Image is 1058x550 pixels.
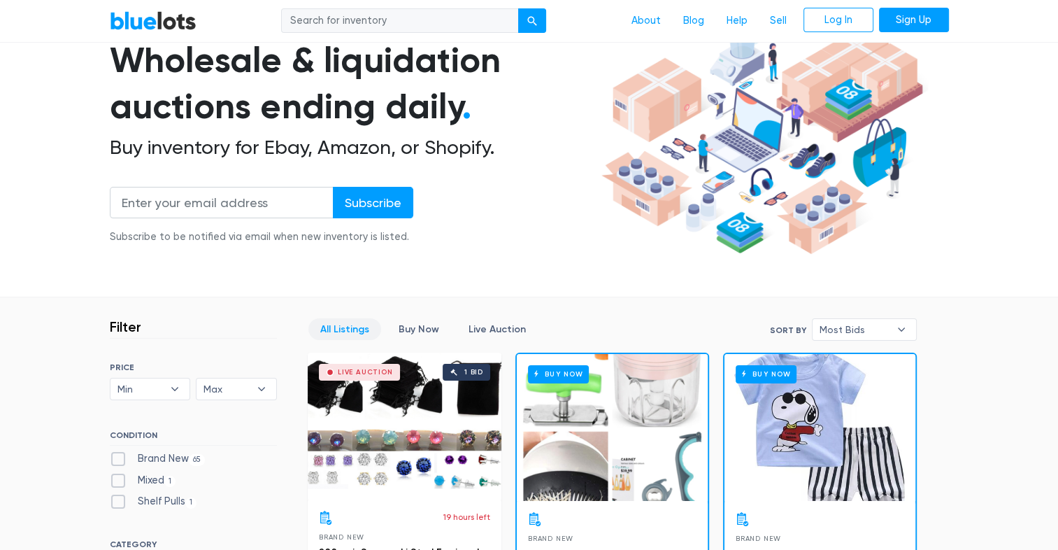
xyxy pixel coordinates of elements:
[308,318,381,340] a: All Listings
[203,379,250,400] span: Max
[164,476,176,487] span: 1
[464,369,483,376] div: 1 bid
[110,430,277,446] h6: CONDITION
[308,353,501,500] a: Live Auction 1 bid
[319,533,364,541] span: Brand New
[770,324,806,337] label: Sort By
[672,8,715,34] a: Blog
[189,454,206,465] span: 65
[517,354,708,501] a: Buy Now
[110,187,334,218] input: Enter your email address
[333,187,413,218] input: Subscribe
[110,494,197,509] label: Shelf Pulls
[715,8,759,34] a: Help
[803,8,873,33] a: Log In
[528,365,589,383] h6: Buy Now
[736,535,781,542] span: Brand New
[110,362,277,372] h6: PRICE
[110,451,206,467] label: Brand New
[759,8,798,34] a: Sell
[338,369,393,376] div: Live Auction
[736,365,796,383] h6: Buy Now
[387,318,451,340] a: Buy Now
[596,6,928,261] img: hero-ee84e7d0318cb26816c560f6b4441b76977f77a177738b4e94f68c95b2b83dbb.png
[117,379,164,400] span: Min
[724,354,915,501] a: Buy Now
[185,498,197,509] span: 1
[110,37,596,130] h1: Wholesale & liquidation auctions ending daily
[247,379,276,400] b: ▾
[528,535,573,542] span: Brand New
[457,318,538,340] a: Live Auction
[462,85,471,127] span: .
[620,8,672,34] a: About
[820,319,889,340] span: Most Bids
[110,136,596,160] h2: Buy inventory for Ebay, Amazon, or Shopify.
[110,473,176,488] label: Mixed
[110,318,141,335] h3: Filter
[110,10,196,31] a: BlueLots
[160,379,190,400] b: ▾
[110,230,413,245] div: Subscribe to be notified via email when new inventory is listed.
[887,319,916,340] b: ▾
[281,8,519,34] input: Search for inventory
[443,511,490,523] p: 19 hours left
[879,8,949,33] a: Sign Up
